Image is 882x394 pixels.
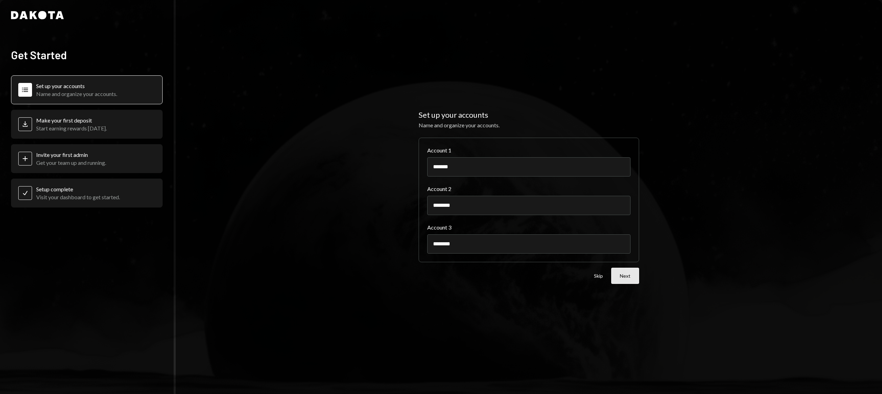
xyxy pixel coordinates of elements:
[427,223,630,232] label: Account 3
[36,125,107,131] div: Start earning rewards [DATE].
[36,194,120,200] div: Visit your dashboard to get started.
[611,268,639,284] button: Next
[11,48,163,62] h2: Get Started
[427,146,630,155] label: Account 1
[419,121,639,129] div: Name and organize your accounts.
[36,83,117,89] div: Set up your accounts
[594,273,603,279] button: Skip
[36,159,106,166] div: Get your team up and running.
[36,90,117,97] div: Name and organize your accounts.
[36,186,120,192] div: Setup complete
[36,151,106,158] div: Invite your first admin
[427,185,630,193] label: Account 2
[36,117,107,124] div: Make your first deposit
[419,110,639,120] h2: Set up your accounts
